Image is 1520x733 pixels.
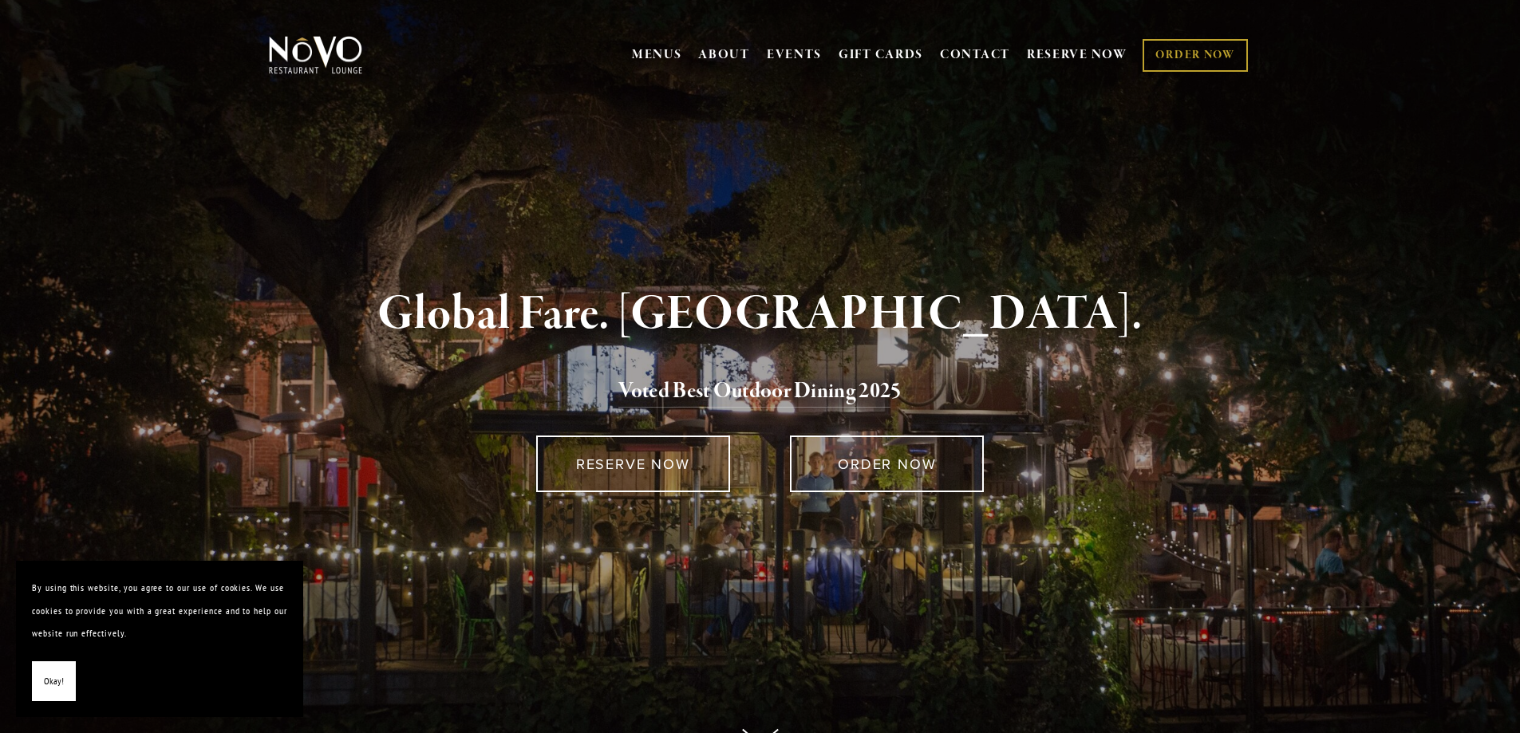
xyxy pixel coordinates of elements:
a: GIFT CARDS [839,40,923,70]
h2: 5 [295,375,1226,408]
a: ORDER NOW [790,435,984,492]
section: Cookie banner [16,561,303,717]
img: Novo Restaurant &amp; Lounge [266,35,365,75]
a: ABOUT [698,47,750,63]
a: EVENTS [767,47,822,63]
strong: Global Fare. [GEOGRAPHIC_DATA]. [377,284,1143,345]
button: Okay! [32,661,76,702]
a: ORDER NOW [1143,39,1247,72]
span: Okay! [44,670,64,693]
a: Voted Best Outdoor Dining 202 [618,377,890,408]
a: CONTACT [940,40,1010,70]
p: By using this website, you agree to our use of cookies. We use cookies to provide you with a grea... [32,577,287,645]
a: RESERVE NOW [536,435,730,492]
a: MENUS [632,47,682,63]
a: RESERVE NOW [1027,40,1127,70]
